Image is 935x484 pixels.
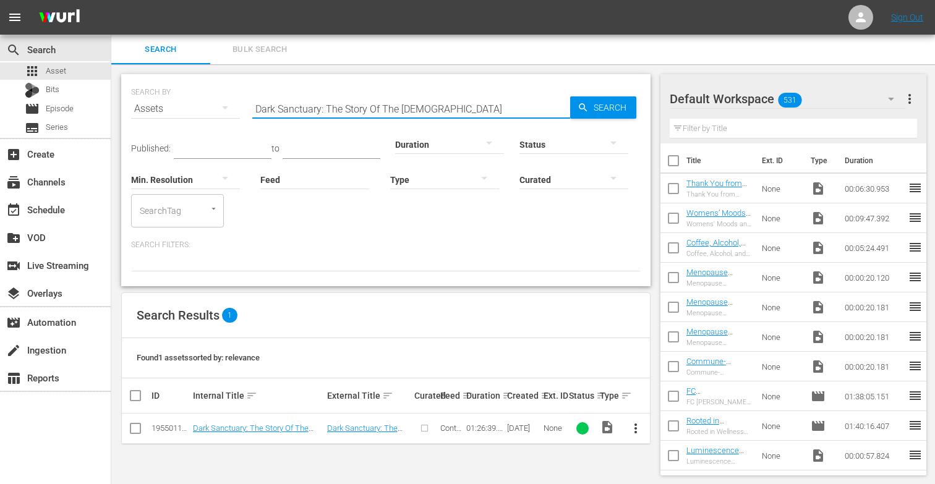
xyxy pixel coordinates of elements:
a: FC [PERSON_NAME] [S1E10] (Inner Strength) [686,386,746,423]
span: Channels [6,175,21,190]
span: Video [811,181,826,196]
div: Created [507,388,539,403]
span: reorder [908,270,923,284]
span: sort [540,390,552,401]
span: sort [502,390,513,401]
td: None [757,322,806,352]
a: Commune- Navigating Perimenopause and Menopause Next On [686,357,743,403]
td: 01:38:05.151 [840,381,908,411]
div: Thank You from [PERSON_NAME] [686,190,752,198]
td: None [757,233,806,263]
span: Video [811,359,826,374]
span: Ingestion [6,343,21,358]
div: FC [PERSON_NAME] EP 10 [686,398,752,406]
span: Video [811,448,826,463]
td: 00:00:20.181 [840,292,908,322]
span: Video [600,420,615,435]
span: Published: [131,143,171,153]
a: Womens’ Moods and Hormones [686,208,751,227]
span: 531 [778,87,801,113]
div: Rooted in Wellness [PERSON_NAME] EP 6 [686,428,752,436]
span: more_vert [902,91,917,106]
span: reorder [908,418,923,433]
div: Menopause Awareness Month Promo Option 3 [686,279,752,287]
span: Series [46,121,68,134]
span: reorder [908,329,923,344]
div: [DATE] [507,423,539,433]
div: Default Workspace [670,82,907,116]
a: Sign Out [891,12,923,22]
span: Search [589,96,636,119]
td: 00:09:47.392 [840,203,908,233]
span: Bits [46,83,59,96]
span: Content [440,423,461,442]
div: ID [152,391,189,401]
th: Duration [837,143,912,178]
td: 00:00:20.181 [840,322,908,352]
span: reorder [908,210,923,225]
div: Duration [466,388,504,403]
span: Bulk Search [218,43,302,57]
div: Bits [25,83,40,98]
span: to [271,143,280,153]
span: Episode [811,418,826,433]
span: Reports [6,371,21,386]
td: 00:06:30.953 [840,174,908,203]
div: External Title [327,388,411,403]
td: 01:40:16.407 [840,411,908,441]
span: Schedule [6,203,21,218]
a: Coffee, Alcohol, and Women’s Gut Health [686,238,748,266]
td: None [757,174,806,203]
div: 01:26:39.194 [466,423,504,433]
button: Search [570,96,636,119]
div: Type [600,388,617,403]
div: Feed [440,388,463,403]
td: 00:05:24.491 [840,233,908,263]
span: Video [811,300,826,315]
button: Open [208,203,220,214]
span: Search Results [137,308,220,323]
span: Found 1 assets sorted by: relevance [137,353,260,362]
span: Create [6,147,21,162]
span: menu [7,10,22,25]
a: Menopause Awareness Month Promo Option 3 [686,268,750,295]
td: 00:00:20.181 [840,352,908,381]
td: None [757,381,806,411]
div: Menopause Awareness Month Promo Option 2 [686,309,752,317]
td: None [757,352,806,381]
img: ans4CAIJ8jUAAAAAAAAAAAAAAAAAAAAAAAAgQb4GAAAAAAAAAAAAAAAAAAAAAAAAJMjXAAAAAAAAAAAAAAAAAAAAAAAAgAT5G... [30,3,89,32]
span: Search [119,43,203,57]
span: Asset [25,64,40,79]
a: Rooted in Wellness [PERSON_NAME] [S1E6] (Inner Strength) [686,416,746,462]
td: None [757,203,806,233]
th: Title [686,143,754,178]
span: sort [246,390,257,401]
a: Menopause Awareness Month Promo Option 1 [686,327,750,355]
td: None [757,263,806,292]
div: 195501183 [152,423,189,433]
span: reorder [908,180,923,195]
span: Video [811,329,826,344]
th: Type [803,143,837,178]
span: Overlays [6,286,21,301]
td: 00:00:57.824 [840,441,908,470]
span: reorder [908,388,923,403]
span: 1 [222,308,237,323]
span: reorder [908,299,923,314]
span: Search [6,43,21,57]
div: Menopause Awareness Month Promo Option 1 [686,339,752,347]
span: reorder [908,359,923,373]
div: Ext. ID [544,391,566,401]
span: sort [596,390,607,401]
td: 00:00:20.120 [840,263,908,292]
div: Commune- Navigating Perimenopause and Menopause Next On [686,368,752,376]
th: Ext. ID [754,143,803,178]
div: Status [569,388,596,403]
td: None [757,411,806,441]
span: Live Streaming [6,258,21,273]
a: Dark Sanctuary: The Story Of The [DEMOGRAPHIC_DATA] [193,423,314,442]
span: Episode [46,103,74,115]
span: Asset [46,65,66,77]
span: reorder [908,240,923,255]
span: Episode [25,101,40,116]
